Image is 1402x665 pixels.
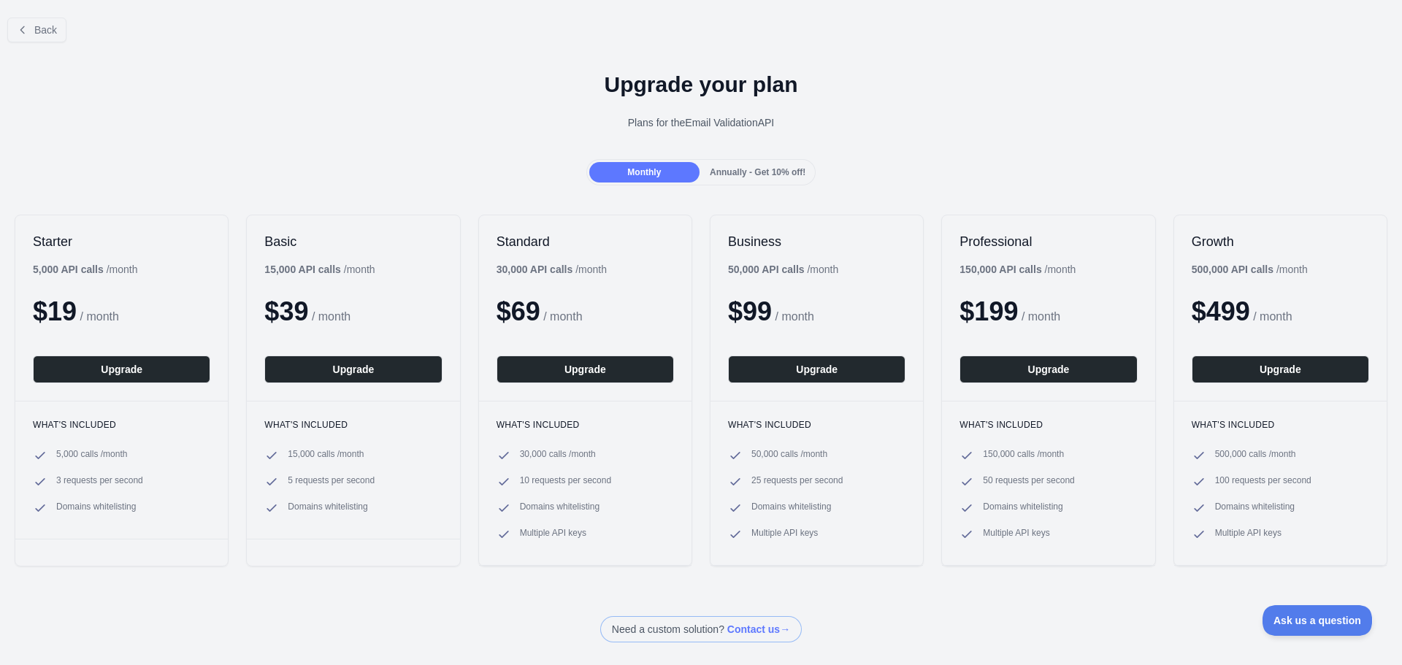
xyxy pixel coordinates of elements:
b: 150,000 API calls [959,264,1041,275]
div: / month [497,262,607,277]
h2: Professional [959,233,1137,250]
iframe: Toggle Customer Support [1263,605,1373,636]
b: 30,000 API calls [497,264,573,275]
h2: Standard [497,233,674,250]
span: $ 199 [959,296,1018,326]
div: / month [728,262,838,277]
b: 50,000 API calls [728,264,805,275]
span: $ 99 [728,296,772,326]
div: / month [959,262,1076,277]
h2: Business [728,233,905,250]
